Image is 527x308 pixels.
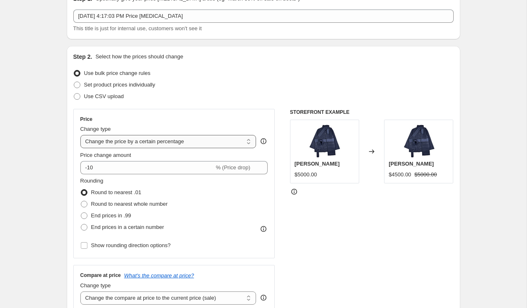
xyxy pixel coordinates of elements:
[80,161,214,174] input: -15
[124,272,194,279] button: What's the compare at price?
[95,53,183,61] p: Select how the prices should change
[259,294,268,302] div: help
[295,171,317,179] div: $5000.00
[91,242,171,248] span: Show rounding direction options?
[80,272,121,279] h3: Compare at price
[389,161,434,167] span: [PERSON_NAME]
[73,53,92,61] h2: Step 2.
[73,25,202,31] span: This title is just for internal use, customers won't see it
[73,10,454,23] input: 30% off holiday sale
[389,171,411,179] div: $4500.00
[91,189,141,195] span: Round to nearest .01
[84,70,150,76] span: Use bulk price change rules
[80,126,111,132] span: Change type
[80,116,92,123] h3: Price
[308,124,341,157] img: IMG_8815_80x.jpg
[216,164,250,171] span: % (Price drop)
[91,201,168,207] span: Round to nearest whole number
[414,171,437,179] strike: $5000.00
[295,161,340,167] span: [PERSON_NAME]
[80,282,111,289] span: Change type
[84,82,155,88] span: Set product prices individually
[80,178,104,184] span: Rounding
[84,93,124,99] span: Use CSV upload
[80,152,131,158] span: Price change amount
[402,124,435,157] img: IMG_8815_80x.jpg
[290,109,454,115] h6: STOREFRONT EXAMPLE
[259,137,268,145] div: help
[91,224,164,230] span: End prices in a certain number
[91,212,131,219] span: End prices in .99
